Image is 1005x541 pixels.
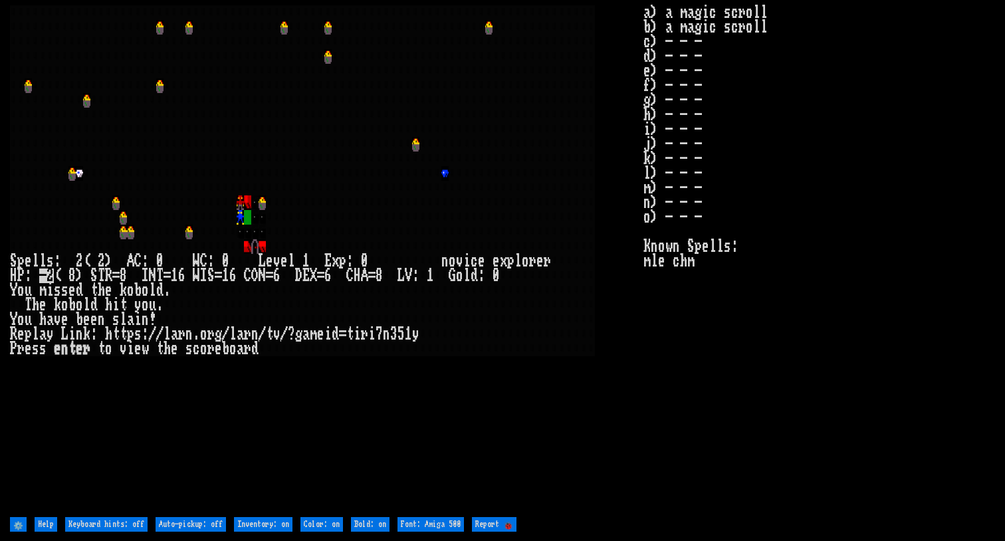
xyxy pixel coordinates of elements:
div: a [237,327,244,342]
div: y [134,298,142,312]
div: n [383,327,390,342]
div: . [193,327,200,342]
div: r [207,327,215,342]
div: r [361,327,368,342]
div: = [317,269,324,283]
div: u [25,312,32,327]
div: r [17,342,25,356]
div: l [463,269,471,283]
div: l [120,312,127,327]
div: r [244,342,251,356]
div: C [244,269,251,283]
div: 1 [427,269,434,283]
div: a [127,312,134,327]
div: h [98,283,105,298]
div: e [83,312,90,327]
div: C [200,254,207,269]
div: e [76,342,83,356]
div: y [47,327,54,342]
div: ? [288,327,295,342]
div: l [32,327,39,342]
div: e [25,254,32,269]
div: w [142,342,149,356]
div: O [251,269,259,283]
div: v [273,327,280,342]
div: e [17,327,25,342]
div: x [500,254,507,269]
div: C [346,269,354,283]
div: n [251,327,259,342]
div: u [25,283,32,298]
div: e [493,254,500,269]
input: Help [35,517,57,532]
div: d [251,342,259,356]
div: o [76,298,83,312]
div: i [368,327,376,342]
div: h [39,312,47,327]
div: T [25,298,32,312]
stats: a) a magic scroll b) a magic scroll c) - - - d) - - - e) - - - f) - - - g) - - - h) - - - i) - - ... [643,5,995,514]
div: o [142,283,149,298]
div: 1 [222,269,229,283]
div: 3 [390,327,397,342]
div: t [156,342,164,356]
div: p [25,327,32,342]
div: : [142,254,149,269]
div: e [39,298,47,312]
div: a [171,327,178,342]
div: g [215,327,222,342]
div: : [25,269,32,283]
div: k [54,298,61,312]
div: / [149,327,156,342]
div: t [98,342,105,356]
div: m [310,327,317,342]
div: Y [10,283,17,298]
input: Keyboard hints: off [65,517,148,532]
div: e [134,342,142,356]
div: 0 [361,254,368,269]
div: : [412,269,419,283]
div: l [32,254,39,269]
input: Bold: on [351,517,390,532]
div: c [471,254,478,269]
div: x [332,254,339,269]
div: e [54,342,61,356]
div: t [346,327,354,342]
div: R [105,269,112,283]
div: e [61,312,68,327]
div: c [193,342,200,356]
div: p [507,254,514,269]
div: A [127,254,134,269]
div: e [317,327,324,342]
div: g [295,327,302,342]
div: i [354,327,361,342]
div: s [134,327,142,342]
div: i [127,342,134,356]
div: b [76,312,83,327]
div: X [310,269,317,283]
input: Auto-pickup: off [156,517,226,532]
div: T [156,269,164,283]
div: / [156,327,164,342]
div: b [222,342,229,356]
div: r [544,254,551,269]
div: L [259,254,266,269]
div: a [39,327,47,342]
mark: - [39,269,47,283]
div: E [302,269,310,283]
div: o [127,283,134,298]
div: W [193,254,200,269]
div: h [32,298,39,312]
div: h [105,298,112,312]
div: Y [10,312,17,327]
div: r [178,327,185,342]
div: 7 [376,327,383,342]
div: : [478,269,485,283]
div: e [266,254,273,269]
div: = [368,269,376,283]
div: d [156,283,164,298]
div: v [456,254,463,269]
div: o [449,254,456,269]
div: = [266,269,273,283]
div: e [536,254,544,269]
